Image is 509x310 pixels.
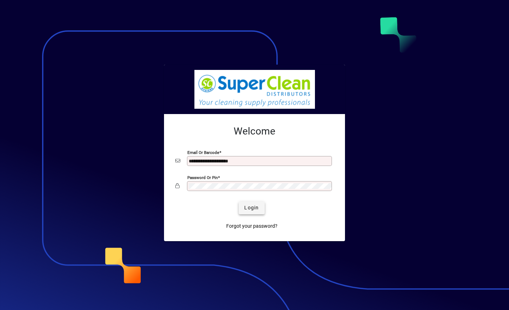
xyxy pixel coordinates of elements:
[175,125,334,137] h2: Welcome
[223,220,280,233] a: Forgot your password?
[226,222,277,230] span: Forgot your password?
[244,204,259,211] span: Login
[239,202,264,214] button: Login
[187,150,219,155] mat-label: Email or Barcode
[187,175,218,180] mat-label: Password or Pin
